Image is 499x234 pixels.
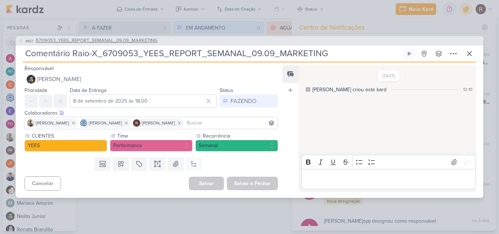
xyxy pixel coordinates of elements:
div: 12:10 [463,86,472,93]
img: Iara Santos [27,119,34,127]
button: [PERSON_NAME] [24,73,278,86]
label: CLIENTES [31,132,107,140]
span: 6709053_YEES_REPORT_SEMANAL_09.09_MARKETING [36,37,157,45]
span: [PERSON_NAME] [36,120,69,126]
button: IM87 6709053_YEES_REPORT_SEMANAL_09.09_MARKETING [19,37,157,45]
span: IM87 [24,38,34,44]
span: [PERSON_NAME] [89,120,122,126]
label: Responsável [24,65,54,72]
button: Semanal [195,140,278,151]
button: Cancelar [24,176,61,191]
button: Performance [110,140,193,151]
div: Ligar relógio [407,51,412,57]
div: FAZENDO [231,97,256,106]
input: Kard Sem Título [23,47,401,60]
span: [PERSON_NAME] [37,75,81,84]
input: Select a date [70,95,217,108]
button: YEES [24,140,107,151]
label: Time [117,132,193,140]
label: Status [220,87,233,93]
img: Nelito Junior [27,75,35,84]
div: Editor editing area: main [301,169,476,189]
div: Colaboradores [24,109,278,117]
img: Rafael Dornelles [133,119,140,127]
div: Editor toolbar [301,155,476,169]
img: Caroline Traven De Andrade [80,119,87,127]
input: Buscar [185,119,276,127]
button: FAZENDO [220,95,278,108]
span: [PERSON_NAME] [142,120,175,126]
div: [PERSON_NAME] criou este kard [312,86,386,93]
label: Prioridade [24,87,47,93]
label: Data de Entrega [70,87,106,93]
label: Recorrência [202,132,278,140]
